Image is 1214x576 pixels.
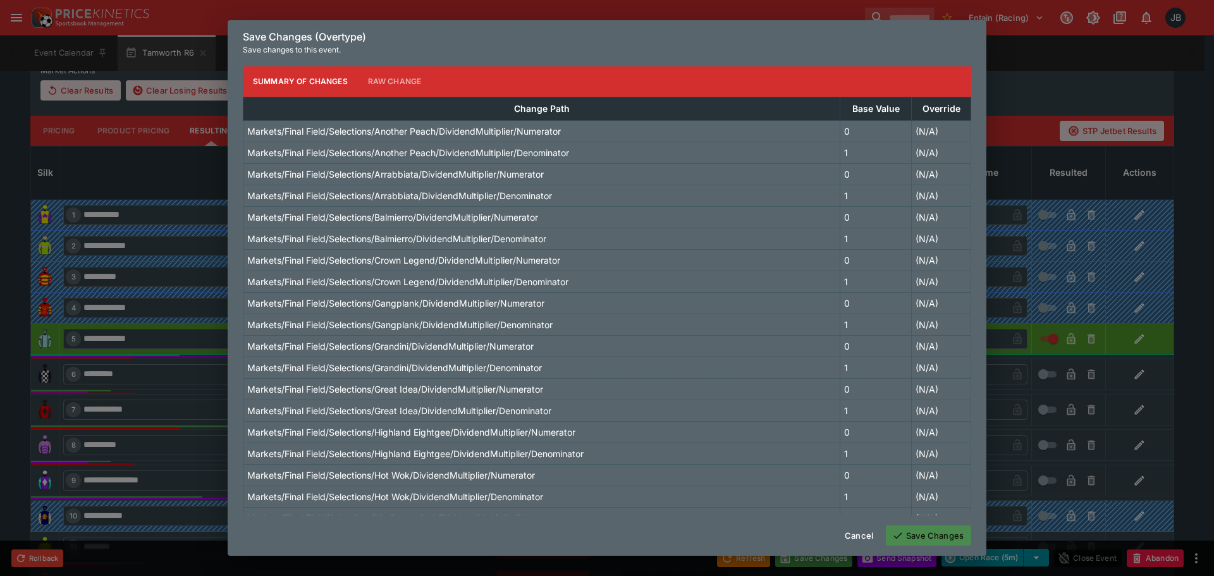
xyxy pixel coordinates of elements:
td: 1 [840,486,912,507]
th: Override [912,97,971,120]
p: Markets/Final Field/Selections/Gangplank/DividendMultiplier/Numerator [247,297,544,310]
button: Raw Change [358,66,432,97]
td: (N/A) [912,421,971,443]
p: Markets/Final Field/Selections/Hot Wok/DividendMultiplier/Denominator [247,490,543,503]
p: Markets/Final Field/Selections/Crown Legend/DividendMultiplier/Numerator [247,254,560,267]
td: 0 [840,378,912,400]
p: Markets/Final Field/Selections/My Pepperjack/DividendMultiplier/Numerator [247,512,563,525]
td: 1 [840,271,912,292]
td: 1 [840,357,912,378]
td: 0 [840,464,912,486]
p: Markets/Final Field/Selections/Grandini/DividendMultiplier/Denominator [247,361,542,374]
p: Markets/Final Field/Selections/Gangplank/DividendMultiplier/Denominator [247,318,553,331]
td: (N/A) [912,185,971,206]
p: Markets/Final Field/Selections/Great Idea/DividendMultiplier/Denominator [247,404,551,417]
button: Save Changes [886,525,971,546]
td: 0 [840,120,912,142]
button: Summary of Changes [243,66,358,97]
td: 1 [840,400,912,421]
td: (N/A) [912,443,971,464]
td: (N/A) [912,228,971,249]
td: 0 [840,292,912,314]
td: (N/A) [912,163,971,185]
td: 0 [840,421,912,443]
td: 1 [840,185,912,206]
td: 1 [840,443,912,464]
p: Markets/Final Field/Selections/Great Idea/DividendMultiplier/Numerator [247,383,543,396]
p: Markets/Final Field/Selections/Another Peach/DividendMultiplier/Numerator [247,125,561,138]
td: (N/A) [912,271,971,292]
td: 0 [840,249,912,271]
td: 0 [840,335,912,357]
td: 0 [840,206,912,228]
td: (N/A) [912,400,971,421]
td: 0 [840,163,912,185]
p: Markets/Final Field/Selections/Balmierro/DividendMultiplier/Numerator [247,211,538,224]
td: 1 [840,142,912,163]
th: Base Value [840,97,912,120]
button: Cancel [837,525,881,546]
td: 1 [840,314,912,335]
td: (N/A) [912,486,971,507]
p: Markets/Final Field/Selections/Highland Eightgee/DividendMultiplier/Denominator [247,447,584,460]
p: Markets/Final Field/Selections/Arrabbiata/DividendMultiplier/Denominator [247,189,552,202]
td: (N/A) [912,120,971,142]
p: Markets/Final Field/Selections/Hot Wok/DividendMultiplier/Numerator [247,469,535,482]
td: (N/A) [912,378,971,400]
td: (N/A) [912,249,971,271]
td: (N/A) [912,314,971,335]
td: (N/A) [912,206,971,228]
h6: Save Changes (Overtype) [243,30,971,44]
td: (N/A) [912,142,971,163]
p: Markets/Final Field/Selections/Highland Eightgee/DividendMultiplier/Numerator [247,426,575,439]
p: Markets/Final Field/Selections/Arrabbiata/DividendMultiplier/Numerator [247,168,544,181]
td: 1 [840,228,912,249]
p: Markets/Final Field/Selections/Balmierro/DividendMultiplier/Denominator [247,232,546,245]
td: (N/A) [912,464,971,486]
td: (N/A) [912,507,971,529]
p: Save changes to this event. [243,44,971,56]
td: (N/A) [912,357,971,378]
p: Markets/Final Field/Selections/Grandini/DividendMultiplier/Numerator [247,340,534,353]
td: 0 [840,507,912,529]
p: Markets/Final Field/Selections/Crown Legend/DividendMultiplier/Denominator [247,275,568,288]
th: Change Path [243,97,840,120]
td: (N/A) [912,292,971,314]
p: Markets/Final Field/Selections/Another Peach/DividendMultiplier/Denominator [247,146,569,159]
td: (N/A) [912,335,971,357]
